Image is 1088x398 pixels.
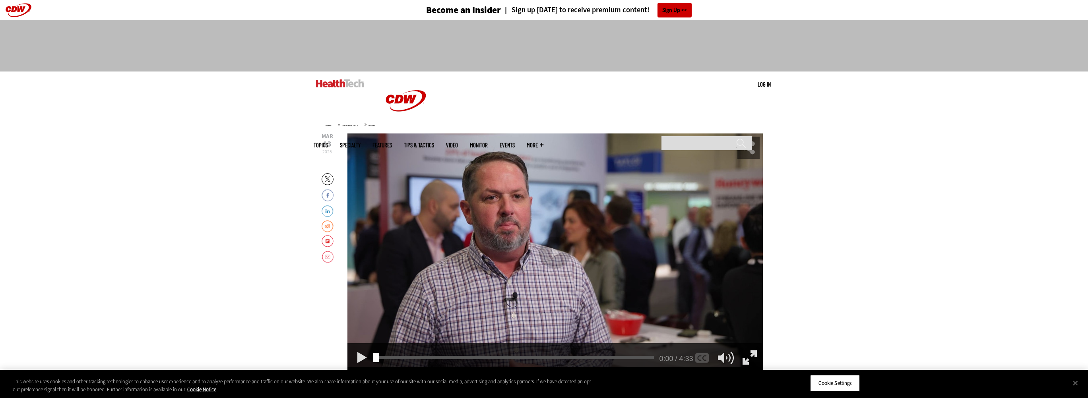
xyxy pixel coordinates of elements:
[758,80,771,89] div: User menu
[657,3,692,17] a: Sign Up
[691,346,713,369] div: Enable Closed Captioning
[1067,374,1084,392] button: Close
[400,28,689,64] iframe: advertisement
[376,124,436,132] a: CDW
[314,142,328,148] span: Topics
[347,133,763,372] div: Video viewer
[187,386,216,393] a: More information about your privacy
[659,355,688,363] div: 0:00 / 4:33
[500,142,515,148] a: Events
[373,353,379,362] div: Seek Video
[446,142,458,148] a: Video
[340,142,361,148] span: Specialty
[316,79,364,87] img: Home
[13,378,598,393] div: This website uses cookies and other tracking technologies to enhance user experience and to analy...
[372,142,392,148] a: Features
[714,346,738,369] div: Mute
[376,71,436,130] img: Home
[539,237,571,269] div: Play or Pause Video
[404,142,434,148] a: Tips & Tactics
[501,6,650,14] a: Sign up [DATE] to receive premium content!
[396,6,501,15] a: Become an Insider
[758,81,771,88] a: Log in
[739,346,761,369] div: Full Screen
[470,142,488,148] a: MonITor
[426,6,501,15] h3: Become an Insider
[810,375,860,392] button: Cookie Settings
[527,142,543,148] span: More
[351,346,373,369] div: Play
